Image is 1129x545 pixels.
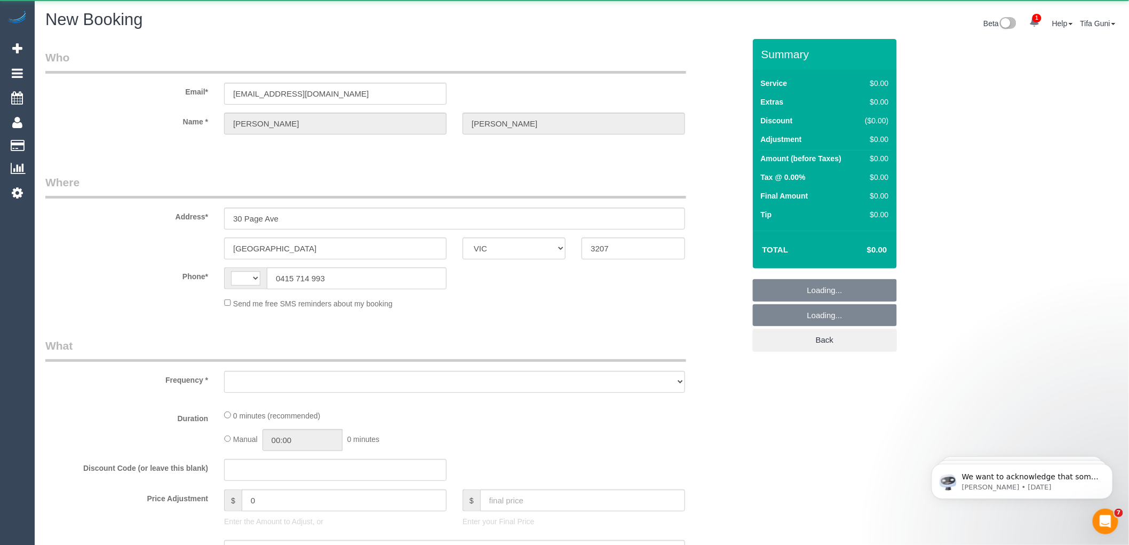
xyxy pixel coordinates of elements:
span: Manual [233,435,258,444]
p: Message from Ellie, sent 2w ago [46,41,184,51]
h3: Summary [761,48,892,60]
strong: Total [762,245,789,254]
a: Beta [983,19,1016,28]
label: Tax @ 0.00% [761,172,806,183]
label: Tip [761,209,772,220]
div: $0.00 [861,191,889,201]
div: $0.00 [861,134,889,145]
p: Enter your Final Price [463,516,685,527]
h4: $0.00 [835,246,887,255]
div: $0.00 [861,209,889,220]
legend: What [45,338,686,362]
label: Email* [37,83,216,97]
div: ($0.00) [861,115,889,126]
label: Final Amount [761,191,808,201]
span: 0 minutes (recommended) [233,412,320,420]
input: Email* [224,83,447,105]
a: Tifa Guni [1080,19,1116,28]
label: Discount Code (or leave this blank) [37,459,216,473]
label: Duration [37,409,216,424]
iframe: Intercom notifications message [916,441,1129,516]
a: Back [753,329,897,351]
input: final price [480,489,685,511]
div: $0.00 [861,78,889,89]
input: Last Name* [463,113,685,135]
div: $0.00 [861,97,889,107]
label: Phone* [37,267,216,282]
label: Frequency * [37,371,216,385]
label: Service [761,78,788,89]
input: Suburb* [224,238,447,259]
input: Phone* [267,267,447,289]
span: $ [463,489,480,511]
p: Enter the Amount to Adjust, or [224,516,447,527]
label: Name * [37,113,216,127]
span: 1 [1032,14,1041,22]
div: $0.00 [861,172,889,183]
label: Adjustment [761,134,802,145]
label: Address* [37,208,216,222]
img: New interface [999,17,1016,31]
label: Price Adjustment [37,489,216,504]
img: Automaid Logo [6,11,28,26]
span: 0 minutes [347,435,380,444]
label: Discount [761,115,793,126]
label: Amount (before Taxes) [761,153,841,164]
a: Help [1052,19,1073,28]
div: $0.00 [861,153,889,164]
span: 7 [1115,509,1123,517]
input: Post Code* [582,238,685,259]
label: Extras [761,97,784,107]
span: $ [224,489,242,511]
legend: Who [45,50,686,74]
legend: Where [45,175,686,199]
span: We want to acknowledge that some users may be experiencing lag or slower performance in our softw... [46,31,184,177]
span: Send me free SMS reminders about my booking [233,299,393,307]
input: First Name* [224,113,447,135]
iframe: Intercom live chat [1093,509,1118,534]
a: 1 [1024,11,1045,34]
span: New Booking [45,10,143,29]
